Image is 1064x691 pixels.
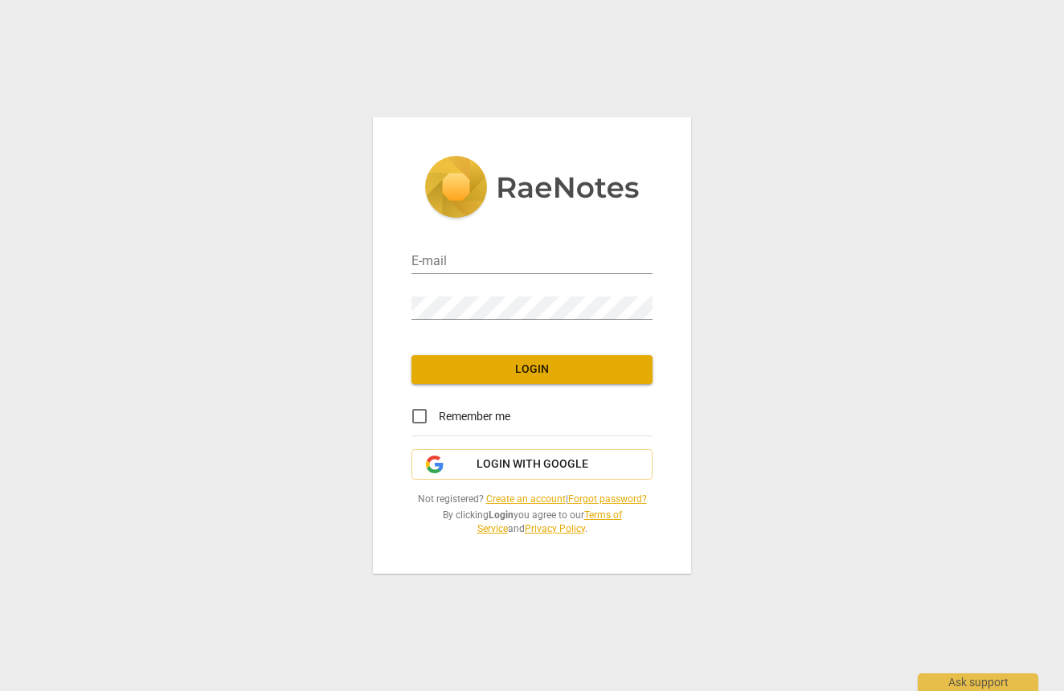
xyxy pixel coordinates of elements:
[489,509,514,521] b: Login
[568,493,647,505] a: Forgot password?
[424,362,640,378] span: Login
[411,449,653,480] button: Login with Google
[424,156,640,222] img: 5ac2273c67554f335776073100b6d88f.svg
[486,493,566,505] a: Create an account
[477,509,622,534] a: Terms of Service
[411,493,653,506] span: Not registered? |
[411,509,653,535] span: By clicking you agree to our and .
[918,673,1038,691] div: Ask support
[477,456,588,472] span: Login with Google
[525,523,585,534] a: Privacy Policy
[439,408,510,425] span: Remember me
[411,355,653,384] button: Login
